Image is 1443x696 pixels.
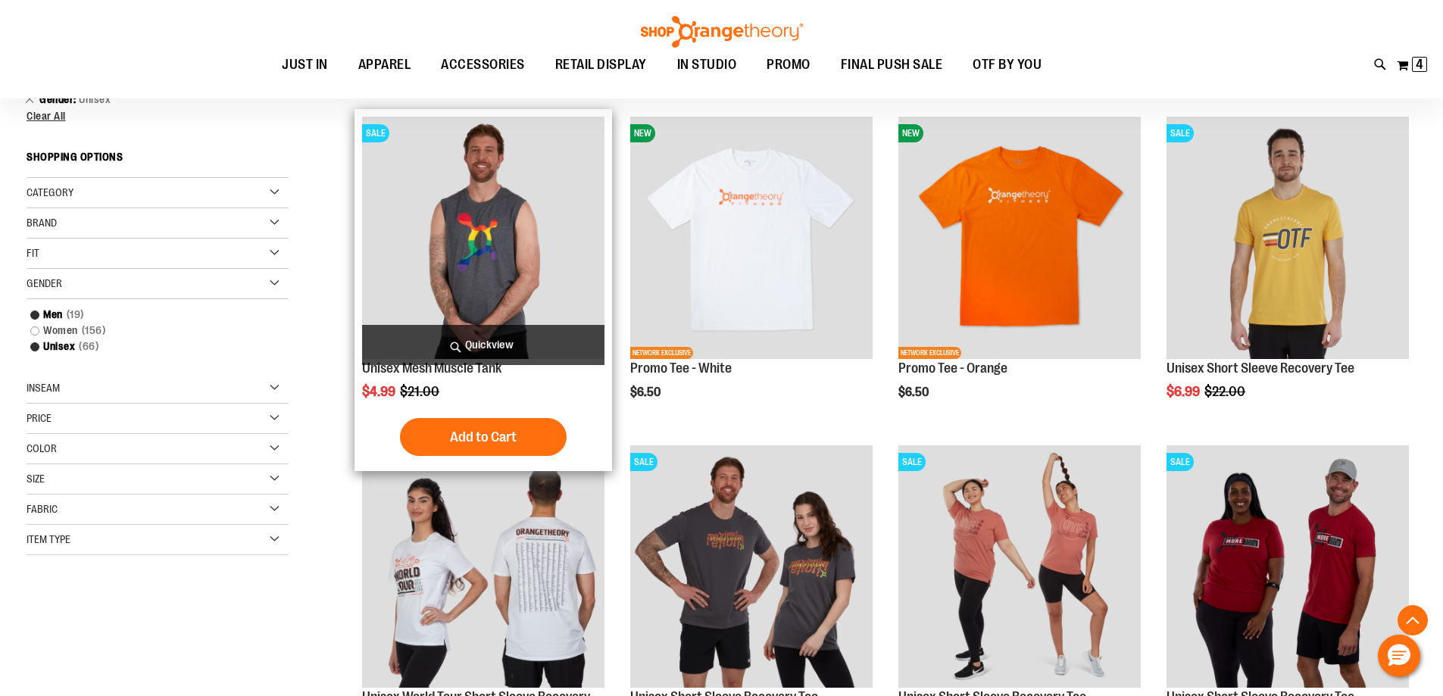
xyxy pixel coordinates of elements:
div: product [623,109,880,438]
span: APPAREL [358,48,411,82]
a: Men19 [23,307,274,323]
a: Clear All [27,111,289,121]
img: Product image for Orange Promo Tee [898,117,1141,359]
span: Brand [27,217,57,229]
span: NETWORK EXCLUSIVE [898,347,961,359]
span: Gender [27,277,62,289]
span: PROMO [767,48,811,82]
span: RETAIL DISPLAY [555,48,647,82]
span: $4.99 [362,384,398,399]
span: Item Type [27,533,70,545]
span: NEW [630,124,655,142]
div: product [1159,109,1416,438]
span: Category [27,186,73,198]
img: Shop Orangetheory [639,16,805,48]
a: Product image for Unisex SS Recovery TeeSALE [1167,445,1409,690]
a: FINAL PUSH SALE [826,48,958,83]
a: RETAIL DISPLAY [540,48,662,83]
span: IN STUDIO [677,48,737,82]
div: product [355,109,612,471]
a: JUST IN [267,48,343,83]
img: Product image for Unisex Short Sleeve Recovery Tee [898,445,1141,688]
span: Unisex [79,93,111,105]
img: Product image for Unisex SS Recovery Tee [1167,445,1409,688]
img: Product image for Unisex Short Sleeve Recovery Tee [630,445,873,688]
span: SALE [1167,124,1194,142]
a: Promo Tee - Orange [898,360,1007,376]
a: Quickview [362,325,604,365]
img: Product image for White Promo Tee [630,117,873,359]
span: 4 [1416,57,1423,72]
span: Fit [27,247,39,259]
img: Product image for Unisex World Tour Short Sleeve Recovery Tee [362,445,604,688]
span: $6.50 [898,385,931,399]
span: Gender [39,93,79,105]
a: Product image for Unisex Short Sleeve Recovery TeeSALE [630,445,873,690]
span: Inseam [27,382,60,394]
span: Fabric [27,503,58,515]
button: Back To Top [1398,605,1428,635]
a: Product image for Orange Promo TeeNEWNETWORK EXCLUSIVE [898,117,1141,361]
span: ACCESSORIES [441,48,525,82]
a: Unisex Short Sleeve Recovery Tee [1167,360,1354,376]
span: 66 [75,339,102,354]
span: NETWORK EXCLUSIVE [630,347,693,359]
span: SALE [898,453,926,471]
a: Unisex Mesh Muscle Tank [362,360,501,376]
span: $6.50 [630,385,663,399]
a: Promo Tee - White [630,360,732,376]
span: SALE [362,124,389,142]
span: $22.00 [1204,384,1248,399]
strong: Shopping Options [27,144,289,178]
button: Add to Cart [400,418,567,456]
a: PROMO [751,48,826,83]
span: SALE [1167,453,1194,471]
div: product [891,109,1148,438]
span: NEW [898,124,923,142]
span: Clear All [27,110,66,122]
span: Add to Cart [450,429,517,445]
a: Women156 [23,323,274,339]
a: Product image for Unisex Mesh Muscle TankSALE [362,117,604,361]
span: OTF BY YOU [973,48,1042,82]
span: 19 [63,307,88,323]
a: APPAREL [343,48,426,82]
a: OTF BY YOU [957,48,1057,83]
img: Product image for Unisex Mesh Muscle Tank [362,117,604,359]
span: JUST IN [282,48,328,82]
span: SALE [630,453,657,471]
a: Unisex66 [23,339,274,354]
span: Size [27,473,45,485]
a: Product image for White Promo TeeNEWNETWORK EXCLUSIVE [630,117,873,361]
span: $6.99 [1167,384,1202,399]
span: 156 [78,323,110,339]
span: Color [27,442,57,454]
a: Product image for Unisex Short Sleeve Recovery TeeSALE [898,445,1141,690]
span: $21.00 [400,384,442,399]
a: Product image for Unisex World Tour Short Sleeve Recovery TeeSALE [362,445,604,690]
a: ACCESSORIES [426,48,540,83]
span: Price [27,412,52,424]
a: Product image for Unisex Short Sleeve Recovery TeeSALE [1167,117,1409,361]
span: FINAL PUSH SALE [841,48,943,82]
button: Hello, have a question? Let’s chat. [1378,635,1420,677]
a: IN STUDIO [662,48,752,83]
img: Product image for Unisex Short Sleeve Recovery Tee [1167,117,1409,359]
